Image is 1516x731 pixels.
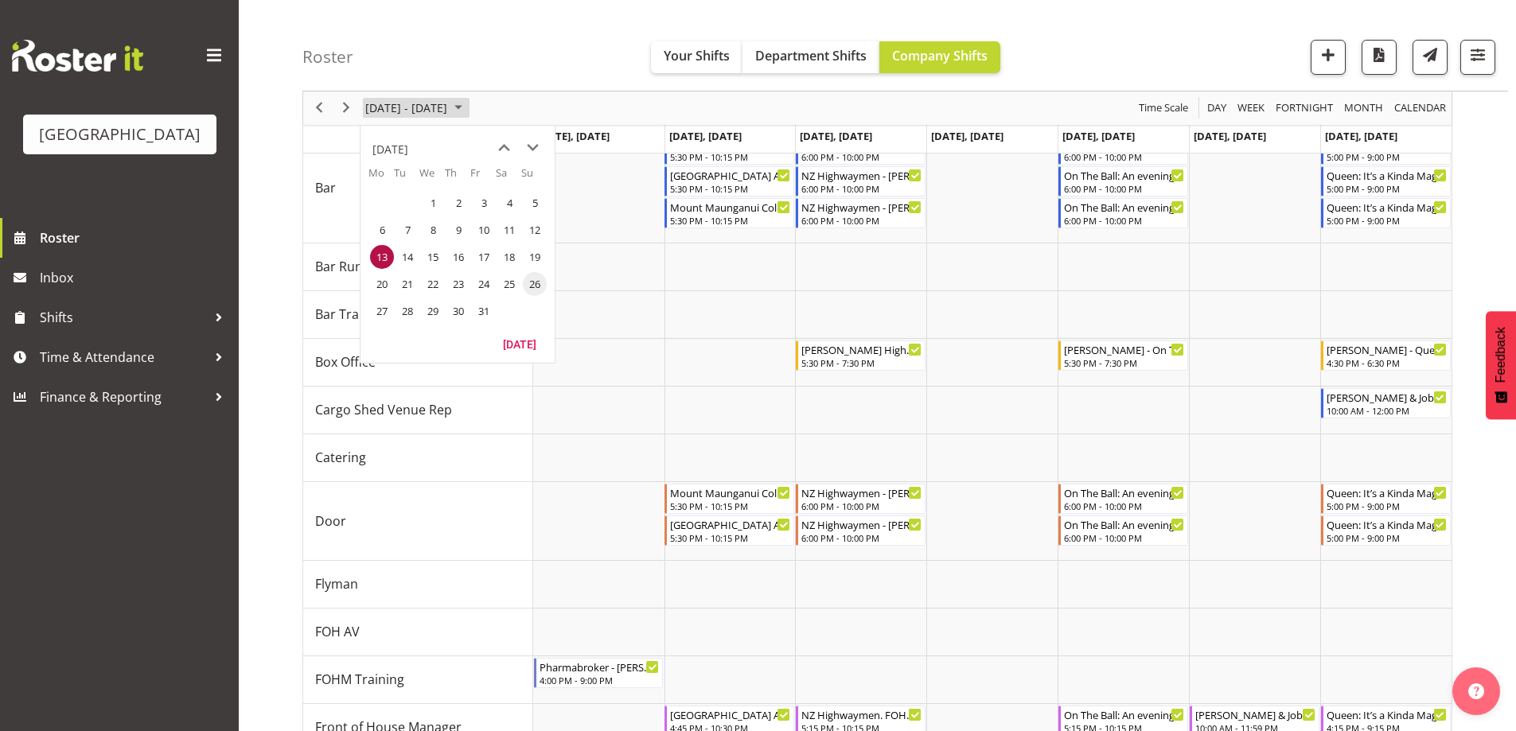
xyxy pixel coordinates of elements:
span: Flyman [315,574,358,593]
span: Saturday, October 4, 2025 [497,191,521,215]
div: On The Ball: An evening with Sir [PERSON_NAME] - [PERSON_NAME] [1064,516,1184,532]
div: On The Ball: An evening with [PERSON_NAME] FOHM shift - [PERSON_NAME] [1064,706,1184,722]
div: Cargo Shed Venue Rep"s event - Abigail & Job Wedding Pack out Cargo Shed - Robin Hendriks Begin F... [1321,388,1451,418]
div: Bar"s event - On The Ball: An evening with Sir Wayne Smith - Emma Johns Begin From Friday, Octobe... [1058,166,1188,196]
span: Door [315,511,346,531]
div: Bar"s event - On The Ball: An evening with Sir Wayne Smith - Renée Hewitt Begin From Friday, Octo... [1058,198,1188,228]
span: Roster [40,226,231,250]
span: Department Shifts [755,47,867,64]
div: Door"s event - Queen: It’s a Kinda Magic 2025 - Alex Freeman Begin From Sunday, October 19, 2025 ... [1321,484,1451,514]
span: Box Office [315,352,376,371]
td: Door resource [303,482,533,561]
th: We [419,165,445,189]
div: [PERSON_NAME] & Job Wedding Pack out Cargo Shed - [PERSON_NAME] [1327,389,1447,405]
div: [GEOGRAPHIC_DATA] [39,122,201,146]
span: Day [1206,99,1228,119]
div: 6:00 PM - 10:00 PM [1064,214,1184,227]
button: September 2025 [363,99,470,119]
div: [PERSON_NAME] - Queen: It’s a Kinda Magic 2025 - Box office - [PERSON_NAME] Awhina [PERSON_NAME] [1327,341,1447,357]
button: Fortnight [1273,99,1336,119]
span: Thursday, October 9, 2025 [446,218,470,242]
div: Pharmabroker - [PERSON_NAME] [540,659,660,675]
button: Filter Shifts [1460,40,1495,75]
div: 5:30 PM - 7:30 PM [801,356,922,369]
div: 6:00 PM - 10:00 PM [801,500,922,512]
span: FOHM Training [315,670,404,689]
div: Box Office"s event - Valerie - NZ Highwaymen - Valerie Donaldson Begin From Wednesday, October 15... [796,340,926,371]
div: 5:30 PM - 7:30 PM [1064,356,1184,369]
span: Tuesday, October 7, 2025 [396,218,419,242]
td: Bar resource [303,133,533,243]
div: [PERSON_NAME] & Job Wedding Cargo Shed - [PERSON_NAME] [1195,706,1315,722]
span: [DATE], [DATE] [800,129,872,143]
button: Timeline Week [1235,99,1268,119]
button: Timeline Day [1205,99,1230,119]
div: Door"s event - On The Ball: An evening with Sir Wayne Smith - Tommy Shorter Begin From Friday, Oc... [1058,484,1188,514]
div: [GEOGRAPHIC_DATA] Arts Awards - [PERSON_NAME] [670,516,790,532]
span: Thursday, October 23, 2025 [446,272,470,296]
div: Queen: It’s a Kinda Magic 2025 - [PERSON_NAME] [1327,199,1447,215]
th: Th [445,165,470,189]
td: Cargo Shed Venue Rep resource [303,387,533,434]
span: Monday, October 6, 2025 [370,218,394,242]
div: NZ Highwaymen - [PERSON_NAME] [801,516,922,532]
span: Friday, October 24, 2025 [472,272,496,296]
div: Door"s event - NZ Highwaymen - Heather Powell Begin From Wednesday, October 15, 2025 at 6:00:00 P... [796,484,926,514]
span: Wednesday, October 29, 2025 [421,299,445,323]
div: [GEOGRAPHIC_DATA] Arts Awards. FOHM Shift - [PERSON_NAME] [670,706,790,722]
span: Monday, October 13, 2025 [370,245,394,269]
img: help-xxl-2.png [1468,683,1484,699]
div: Mount Maunganui College Arts Awards - [PERSON_NAME] [670,484,790,500]
div: [PERSON_NAME] Highwaymen - [PERSON_NAME] [801,341,922,357]
span: Wednesday, October 1, 2025 [421,191,445,215]
span: Month [1343,99,1385,119]
button: previous month [489,134,518,162]
td: Catering resource [303,434,533,482]
div: title [372,134,408,165]
span: Thursday, October 30, 2025 [446,299,470,323]
div: Queen: It’s a Kinda Magic 2025 FOHM shift - [PERSON_NAME] [1327,706,1447,722]
div: Door"s event - On The Ball: An evening with Sir Wayne Smith - Ciska Vogelzang Begin From Friday, ... [1058,515,1188,546]
span: [DATE] - [DATE] [364,99,449,119]
span: Sunday, October 5, 2025 [523,191,547,215]
span: Sunday, October 19, 2025 [523,245,547,269]
div: 5:00 PM - 9:00 PM [1327,150,1447,163]
div: NZ Highwaymen - [PERSON_NAME] [801,167,922,183]
div: 6:00 PM - 10:00 PM [1064,531,1184,544]
span: Fortnight [1274,99,1335,119]
div: On The Ball: An evening with Sir [PERSON_NAME] - [PERSON_NAME] [1064,167,1184,183]
div: 4:00 PM - 9:00 PM [540,674,660,686]
span: [DATE], [DATE] [1325,129,1397,143]
div: Bar"s event - Queen: It’s a Kinda Magic 2025 - Robin Hendriks Begin From Sunday, October 19, 2025... [1321,166,1451,196]
div: NZ Highwaymen. FOHM Shift - [PERSON_NAME] [801,706,922,722]
span: FOH AV [315,622,360,641]
div: On The Ball: An evening with [PERSON_NAME] - [PERSON_NAME] [1064,484,1184,500]
button: Download a PDF of the roster according to the set date range. [1362,40,1397,75]
span: [DATE], [DATE] [537,129,610,143]
span: Friday, October 3, 2025 [472,191,496,215]
div: Box Office"s event - Bobby-Lea - Queen: It’s a Kinda Magic 2025 - Box office - Bobby-Lea Awhina C... [1321,340,1451,371]
div: Bar"s event - Mount Maunganui College Arts Awards - Chris Darlington Begin From Tuesday, October ... [664,166,794,196]
span: Inbox [40,266,231,290]
span: Wednesday, October 22, 2025 [421,272,445,296]
span: Thursday, October 2, 2025 [446,191,470,215]
img: Rosterit website logo [12,40,143,72]
span: Shifts [40,305,207,329]
div: Bar"s event - Mount Maunganui College Arts Awards - Valerie Donaldson Begin From Tuesday, October... [664,198,794,228]
span: Monday, October 20, 2025 [370,272,394,296]
div: 5:30 PM - 10:15 PM [670,214,790,227]
div: Door"s event - Queen: It’s a Kinda Magic 2025 - Michelle Bradbury Begin From Sunday, October 19, ... [1321,515,1451,546]
span: calendar [1393,99,1448,119]
div: 5:00 PM - 9:00 PM [1327,182,1447,195]
div: Queen: It’s a Kinda Magic 2025 - [PERSON_NAME] [1327,484,1447,500]
div: 6:00 PM - 10:00 PM [1064,500,1184,512]
div: Bar"s event - Queen: It’s a Kinda Magic 2025 - Hanna Peters Begin From Sunday, October 19, 2025 a... [1321,198,1451,228]
th: Mo [368,165,394,189]
span: Feedback [1494,327,1508,383]
div: 6:00 PM - 10:00 PM [801,150,922,163]
div: next period [333,91,360,125]
div: 5:00 PM - 9:00 PM [1327,531,1447,544]
span: Friday, October 31, 2025 [472,299,496,323]
td: FOH AV resource [303,609,533,656]
span: [DATE], [DATE] [1194,129,1266,143]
